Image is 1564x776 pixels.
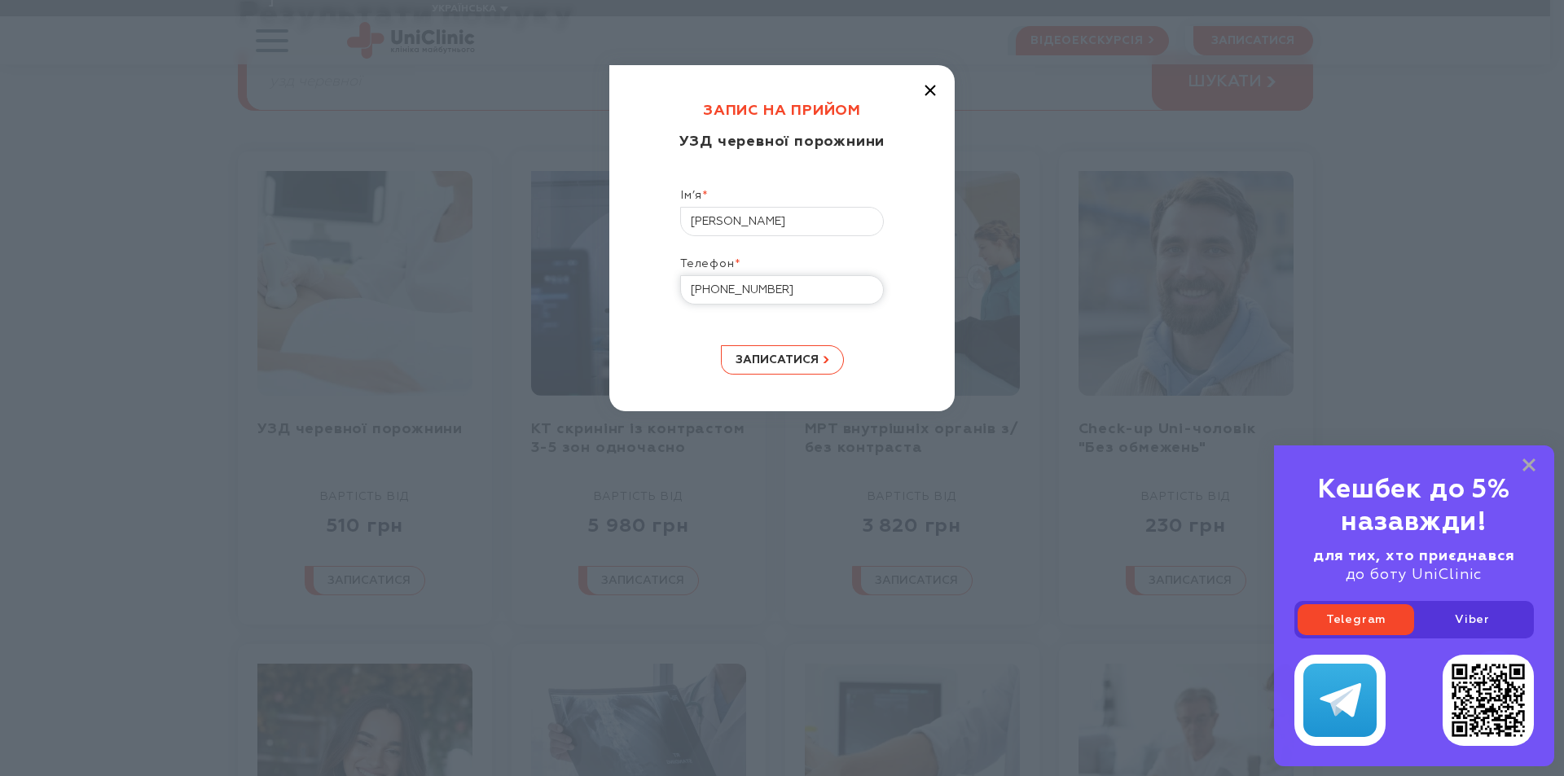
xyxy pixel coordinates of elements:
[1298,604,1414,635] a: Telegram
[1294,547,1534,585] div: до боту UniClinic
[736,354,819,366] span: записатися
[646,133,918,188] div: УЗД черевної порожнини
[1414,604,1531,635] a: Viber
[680,188,884,207] label: Ім’я
[1294,474,1534,539] div: Кешбек до 5% назавжди!
[1313,549,1515,563] b: для тих, хто приєднався
[721,345,844,375] button: записатися
[680,275,884,305] input: +38 (0__) ___-__-__
[646,102,918,133] div: Запис на прийом
[680,256,884,275] label: Телефон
